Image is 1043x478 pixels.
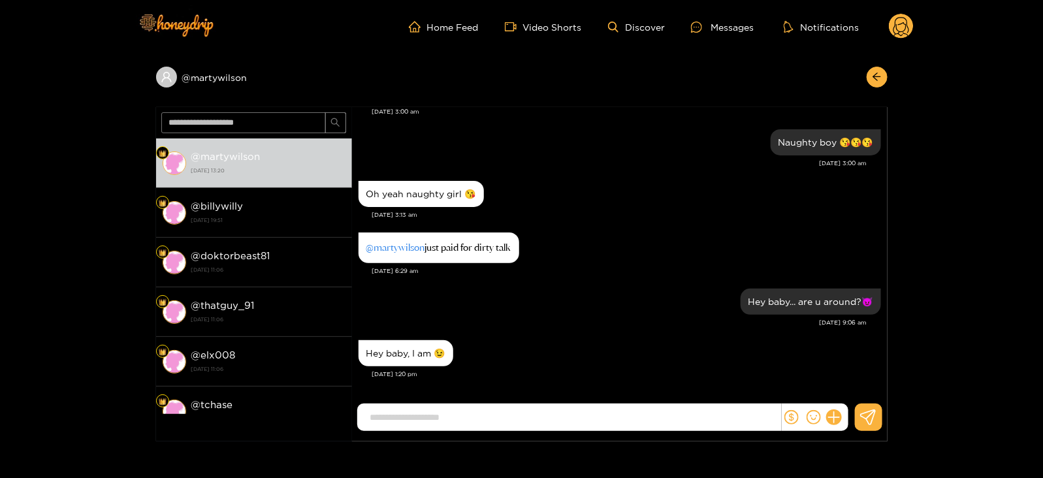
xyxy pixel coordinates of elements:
[330,118,340,129] span: search
[366,189,476,199] div: Oh yeah naughty girl 😘
[867,67,888,88] button: arrow-left
[191,264,345,276] strong: [DATE] 11:06
[163,201,186,225] img: conversation
[359,232,519,263] div: Aug. 27, 6:29 am
[505,21,523,33] span: video-camera
[359,159,867,168] div: [DATE] 3:00 am
[163,400,186,423] img: conversation
[191,300,255,311] strong: @ thatguy_91
[807,410,821,424] span: smile
[191,165,345,176] strong: [DATE] 13:20
[325,112,346,133] button: search
[161,71,172,83] span: user
[778,137,873,148] div: Naughty boy 😘😘😘
[156,67,352,88] div: @martywilson
[191,313,345,325] strong: [DATE] 11:06
[782,407,801,427] button: dollar
[372,210,881,219] div: [DATE] 3:13 am
[372,370,881,379] div: [DATE] 1:20 pm
[748,296,873,307] div: Hey baby... are u around?😈
[191,399,233,410] strong: @ tchase
[372,266,881,276] div: [DATE] 6:29 am
[191,214,345,226] strong: [DATE] 19:51
[359,318,867,327] div: [DATE] 9:06 am
[872,72,882,83] span: arrow-left
[159,398,167,406] img: Fan Level
[191,151,261,162] strong: @ martywilson
[366,242,425,253] a: @martywilson
[159,249,167,257] img: Fan Level
[191,349,236,360] strong: @ elx008
[505,21,582,33] a: Video Shorts
[191,250,270,261] strong: @ doktorbeast81
[163,350,186,374] img: conversation
[359,181,484,207] div: Aug. 27, 3:13 am
[163,251,186,274] img: conversation
[159,298,167,306] img: Fan Level
[159,199,167,207] img: Fan Level
[191,413,345,424] strong: [DATE] 11:06
[409,21,427,33] span: home
[741,289,881,315] div: Aug. 27, 9:06 am
[159,348,167,356] img: Fan Level
[163,151,186,175] img: conversation
[780,20,863,33] button: Notifications
[366,348,445,358] div: Hey baby, I am 😉
[191,363,345,375] strong: [DATE] 11:06
[784,410,799,424] span: dollar
[163,300,186,324] img: conversation
[191,200,244,212] strong: @ billywilly
[771,129,881,155] div: Aug. 27, 3:00 am
[359,340,453,366] div: Aug. 27, 1:20 pm
[409,21,479,33] a: Home Feed
[159,150,167,157] img: Fan Level
[366,240,511,255] div: just paid for dirty talk
[608,22,665,33] a: Discover
[372,107,881,116] div: [DATE] 3:00 am
[691,20,754,35] div: Messages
